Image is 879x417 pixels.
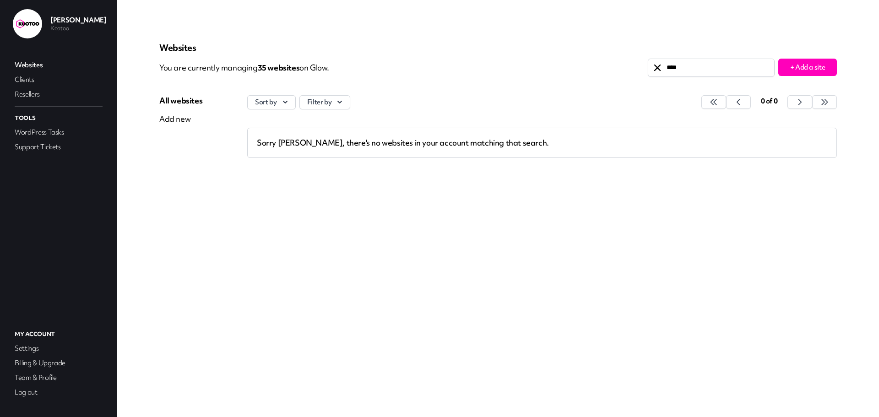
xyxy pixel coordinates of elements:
span: 0 of 0 [761,97,778,106]
p: [PERSON_NAME] [50,16,106,25]
a: Team & Profile [13,371,104,384]
p: Tools [13,112,104,124]
span: s [296,62,300,73]
a: Log out [13,386,104,399]
div: Add new [159,114,202,125]
a: WordPress Tasks [13,126,104,139]
a: Clients [13,73,104,86]
p: Websites [159,42,837,53]
button: + Add a site [778,59,837,76]
p: Kootoo [50,25,106,32]
p: My Account [13,328,104,340]
a: Settings [13,342,104,355]
a: Billing & Upgrade [13,357,104,369]
div: All websites [159,95,202,106]
button: Filter by [299,95,351,109]
a: Websites [13,59,104,71]
a: Support Tickets [13,141,104,153]
span: 35 website [258,62,300,73]
p: You are currently managing on Glow. [159,59,648,77]
button: Sort by [247,95,296,109]
p: Sorry [PERSON_NAME], there's no websites in your account matching that search. [247,128,837,158]
a: Resellers [13,88,104,101]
